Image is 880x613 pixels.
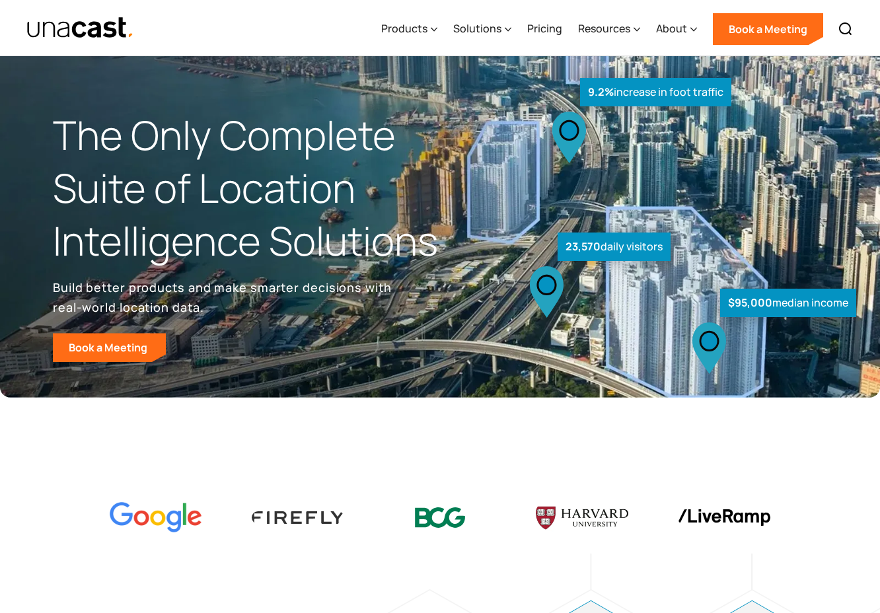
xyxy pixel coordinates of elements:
img: BCG logo [394,499,486,536]
div: About [656,2,697,56]
img: Unacast text logo [26,17,134,40]
img: liveramp logo [678,509,770,526]
strong: 23,570 [566,239,601,254]
div: Resources [578,2,640,56]
div: About [656,20,687,36]
a: Pricing [527,2,562,56]
div: Products [381,20,427,36]
h1: The Only Complete Suite of Location Intelligence Solutions [53,109,440,267]
img: Harvard U logo [536,502,628,534]
strong: 9.2% [588,85,614,99]
a: home [26,17,134,40]
img: Google logo Color [110,502,202,533]
p: Build better products and make smarter decisions with real-world location data. [53,277,396,317]
img: Search icon [838,21,854,37]
div: daily visitors [558,233,671,261]
a: Book a Meeting [713,13,823,45]
a: Book a Meeting [53,333,166,362]
strong: $95,000 [728,295,772,310]
img: Firefly Advertising logo [252,511,344,524]
div: increase in foot traffic [580,78,731,106]
div: Solutions [453,2,511,56]
div: Resources [578,20,630,36]
div: Solutions [453,20,501,36]
div: median income [720,289,856,317]
div: Products [381,2,437,56]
